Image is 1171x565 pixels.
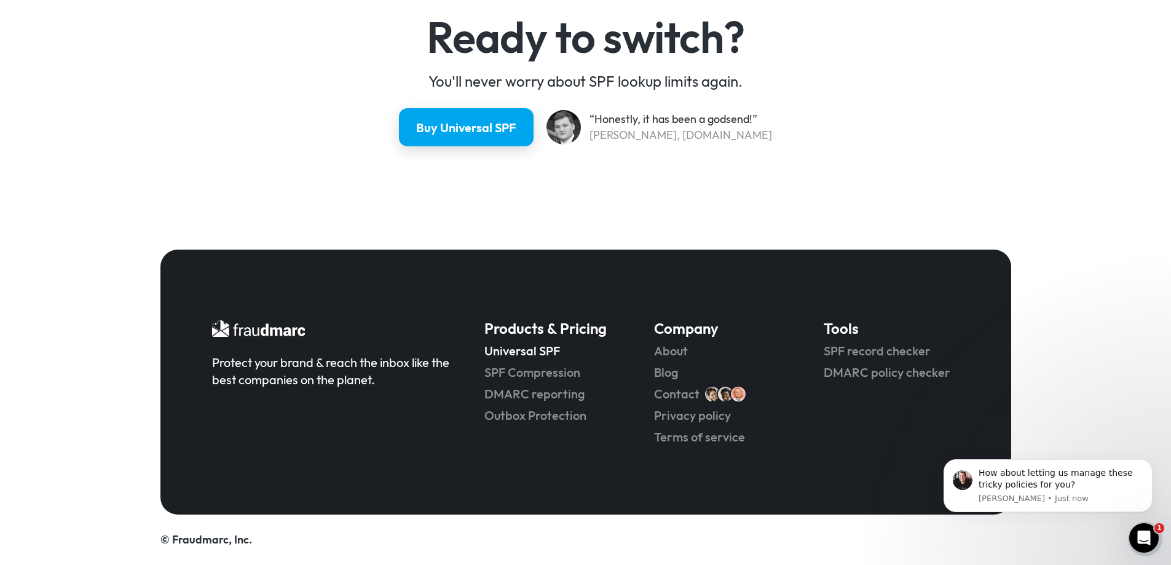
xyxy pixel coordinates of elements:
a: © Fraudmarc, Inc. [160,532,252,547]
h5: Products & Pricing [484,318,620,338]
a: DMARC policy checker [824,364,959,381]
iframe: Intercom notifications message [925,441,1171,532]
a: About [654,342,789,360]
a: Universal SPF [484,342,620,360]
div: Buy Universal SPF [416,119,516,136]
a: DMARC reporting [484,385,620,403]
div: “Honestly, it has been a godsend!” [589,111,772,127]
div: You'll never worry about SPF lookup limits again. [365,71,806,91]
div: [PERSON_NAME], [DOMAIN_NAME] [589,127,772,143]
h5: Tools [824,318,959,338]
iframe: Intercom live chat [1129,523,1159,553]
h5: Company [654,318,789,338]
a: Terms of service [654,429,789,446]
h4: Ready to switch? [365,15,806,58]
a: Blog [654,364,789,381]
div: Protect your brand & reach the inbox like the best companies on the planet. [212,354,450,389]
a: Buy Universal SPF [399,108,534,146]
a: Contact [654,385,700,403]
span: 1 [1154,523,1164,533]
a: SPF record checker [824,342,959,360]
a: Outbox Protection [484,407,620,424]
a: SPF Compression [484,364,620,381]
a: Privacy policy [654,407,789,424]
